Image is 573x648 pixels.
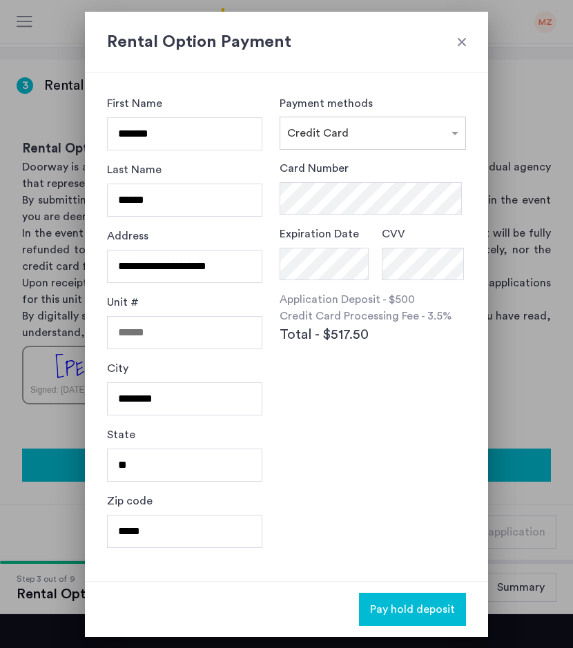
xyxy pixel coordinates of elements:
[280,160,349,177] label: Card Number
[107,95,162,112] label: First Name
[382,226,405,242] label: CVV
[107,30,466,55] h2: Rental Option Payment
[280,291,466,308] p: Application Deposit - $500
[107,493,153,509] label: Zip code
[107,360,128,377] label: City
[359,593,466,626] button: button
[107,426,135,443] label: State
[280,308,466,324] p: Credit Card Processing Fee - 3.5%
[107,228,148,244] label: Address
[280,226,359,242] label: Expiration Date
[280,98,373,109] label: Payment methods
[280,324,369,345] span: Total - $517.50
[370,601,455,618] span: Pay hold deposit
[107,294,139,311] label: Unit #
[287,128,349,139] span: Credit Card
[107,161,162,178] label: Last Name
